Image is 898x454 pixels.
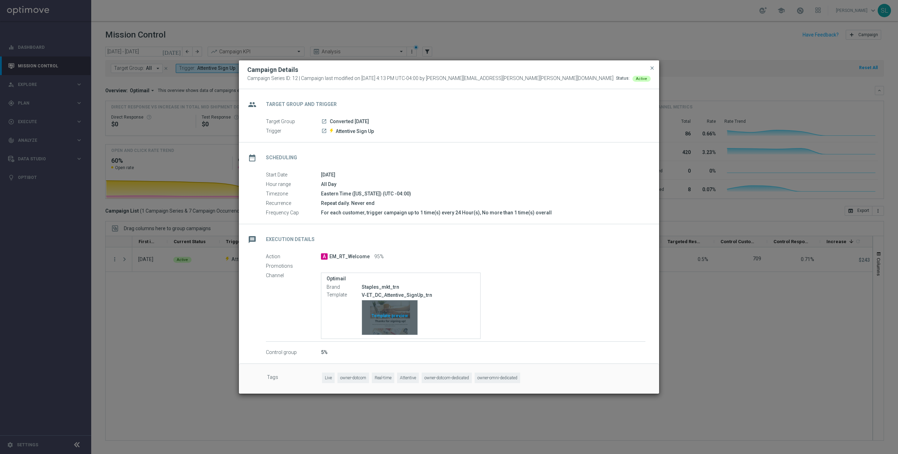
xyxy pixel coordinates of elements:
label: Control group [266,349,321,356]
label: Optimail [327,276,475,282]
h2: Target Group and Trigger [266,101,337,108]
span: Live [322,373,335,383]
div: Staples_mkt_trn [362,283,475,291]
span: owner-dotcom [337,373,369,383]
div: All Day [321,181,645,188]
div: Repeat daily. Never end [321,200,645,207]
label: Promotions [266,263,321,269]
colored-tag: Active [632,75,651,81]
label: Template [327,292,362,298]
div: For each customer, trigger campaign up to 1 time(s) every 24 Hour(s), No more than 1 time(s) overall [321,209,645,216]
i: group [246,98,259,111]
label: Channel [266,273,321,279]
span: Campaign Series ID: 12 | Campaign last modified on [DATE] 4:13 PM UTC-04:00 by [PERSON_NAME][EMAI... [247,75,614,82]
h2: Campaign Details [247,66,298,74]
a: launch [321,119,327,125]
h2: Scheduling [266,154,297,161]
div: Eastern Time ([US_STATE]) (UTC -04:00) [321,190,645,197]
button: Template preview [362,300,418,335]
label: Action [266,254,321,260]
span: 95% [374,254,384,260]
label: Hour range [266,181,321,188]
label: Brand [327,284,362,291]
span: owner-dotcom-dedicated [422,373,472,383]
div: Template preview [362,300,417,335]
span: Active [636,76,647,81]
label: Frequency Cap [266,210,321,216]
span: Attentive Sign Up [336,128,374,134]
span: Real-time [372,373,394,383]
p: V-ET_DC_Attentive_SignUp_trn [362,292,475,298]
a: launch [321,128,327,134]
label: Recurrence [266,200,321,207]
span: Attentive [397,373,419,383]
span: owner-omni-dedicated [475,373,520,383]
span: EM_RT_Welcome [329,254,370,260]
span: close [649,65,655,71]
span: A [321,253,328,260]
div: 5% [321,349,645,356]
label: Timezone [266,191,321,197]
div: Status: [616,75,630,82]
i: date_range [246,152,259,164]
span: Converted [DATE] [330,119,369,125]
i: launch [321,119,327,124]
label: Target Group [266,119,321,125]
label: Trigger [266,128,321,134]
div: [DATE] [321,171,645,178]
h2: Execution Details [266,236,315,243]
label: Start Date [266,172,321,178]
label: Tags [267,373,322,383]
i: message [246,233,259,246]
